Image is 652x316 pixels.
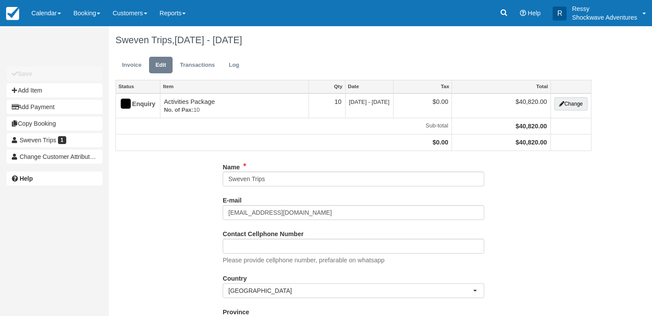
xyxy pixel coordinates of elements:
em: Sub-total [119,122,448,130]
span: [DATE] - [DATE] [175,34,242,45]
button: Change Customer Attribution [7,150,102,164]
a: Help [7,172,102,185]
a: Total [452,80,550,93]
td: $40,820.00 [452,93,550,118]
button: Add Item [7,83,102,97]
button: Copy Booking [7,117,102,131]
p: Shockwave Adventures [572,13,637,22]
td: Activities Package [160,93,309,118]
a: Qty [309,80,345,93]
span: Sweven Trips [20,137,56,144]
a: Invoice [115,57,148,74]
span: [DATE] - [DATE] [349,99,390,105]
button: [GEOGRAPHIC_DATA] [223,283,484,298]
td: 10 [309,93,345,118]
a: Log [222,57,246,74]
p: Please provide cellphone number, prefarable on whatsapp [223,256,384,265]
strong: No. of Pax [164,106,194,113]
span: 1 [58,136,66,144]
label: E-mail [223,193,241,205]
label: Name [223,160,240,172]
button: Add Payment [7,100,102,114]
i: Help [520,10,526,16]
strong: $40,820.00 [516,123,547,130]
div: Enquiry [119,97,149,111]
a: Transactions [173,57,221,74]
h1: Sweven Trips, [115,35,591,45]
a: Status [116,80,160,93]
strong: $0.00 [432,139,448,146]
a: Item [160,80,308,93]
span: Help [528,10,541,17]
img: checkfront-main-nav-mini-logo.png [6,7,19,20]
div: R [553,7,567,21]
a: Sweven Trips 1 [7,133,102,147]
span: [GEOGRAPHIC_DATA] [228,286,473,295]
button: Save [7,67,102,81]
b: Help [20,175,33,182]
label: Contact Cellphone Number [223,227,304,239]
strong: $40,820.00 [516,139,547,146]
td: $0.00 [393,93,452,118]
button: Change [554,97,587,110]
label: Country [223,271,247,283]
p: Ressy [572,4,637,13]
span: Change Customer Attribution [20,153,98,160]
a: Date [346,80,393,93]
b: Save [18,70,32,77]
a: Edit [149,57,173,74]
a: Tax [394,80,452,93]
em: 10 [164,106,305,114]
